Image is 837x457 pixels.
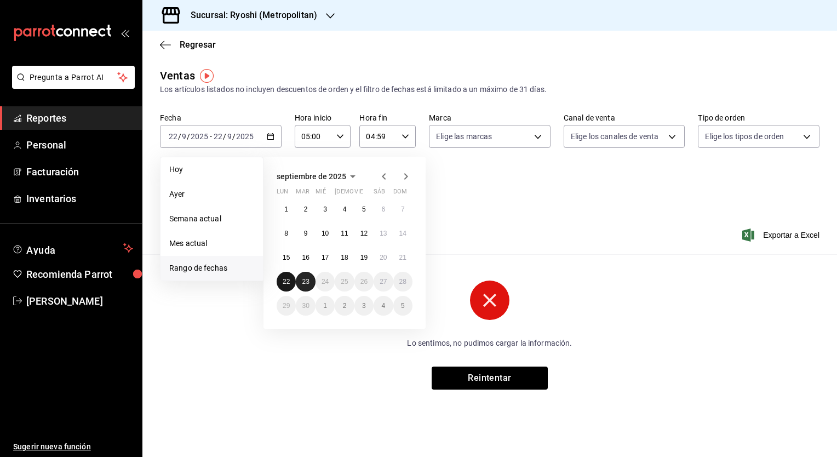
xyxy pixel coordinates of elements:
[374,199,393,219] button: 6 de septiembre de 2025
[284,230,288,237] abbr: 8 de septiembre de 2025
[335,199,354,219] button: 4 de septiembre de 2025
[283,302,290,310] abbr: 29 de septiembre de 2025
[393,188,407,199] abbr: domingo
[200,69,214,83] img: Tooltip marker
[316,248,335,267] button: 17 de septiembre de 2025
[705,131,784,142] span: Elige los tipos de orden
[160,67,195,84] div: Ventas
[121,28,129,37] button: open_drawer_menu
[302,254,309,261] abbr: 16 de septiembre de 2025
[283,278,290,285] abbr: 22 de septiembre de 2025
[277,296,296,316] button: 29 de septiembre de 2025
[339,338,641,349] p: Lo sentimos, no pudimos cargar la información.
[374,248,393,267] button: 20 de septiembre de 2025
[304,230,308,237] abbr: 9 de septiembre de 2025
[277,248,296,267] button: 15 de septiembre de 2025
[432,367,548,390] button: Reintentar
[335,224,354,243] button: 11 de septiembre de 2025
[213,132,223,141] input: --
[323,302,327,310] abbr: 1 de octubre de 2025
[304,205,308,213] abbr: 2 de septiembre de 2025
[322,278,329,285] abbr: 24 de septiembre de 2025
[302,302,309,310] abbr: 30 de septiembre de 2025
[359,114,416,122] label: Hora fin
[380,230,387,237] abbr: 13 de septiembre de 2025
[744,229,819,242] button: Exportar a Excel
[380,278,387,285] abbr: 27 de septiembre de 2025
[181,132,187,141] input: --
[354,296,374,316] button: 3 de octubre de 2025
[362,302,366,310] abbr: 3 de octubre de 2025
[316,199,335,219] button: 3 de septiembre de 2025
[160,39,216,50] button: Regresar
[182,9,317,22] h3: Sucursal: Ryoshi (Metropolitan)
[393,224,412,243] button: 14 de septiembre de 2025
[354,224,374,243] button: 12 de septiembre de 2025
[564,114,685,122] label: Canal de venta
[277,272,296,292] button: 22 de septiembre de 2025
[322,230,329,237] abbr: 10 de septiembre de 2025
[232,132,236,141] span: /
[277,188,288,199] abbr: lunes
[296,188,309,199] abbr: martes
[296,224,315,243] button: 9 de septiembre de 2025
[178,132,181,141] span: /
[169,238,254,249] span: Mes actual
[12,66,135,89] button: Pregunta a Parrot AI
[393,296,412,316] button: 5 de octubre de 2025
[160,114,282,122] label: Fecha
[354,199,374,219] button: 5 de septiembre de 2025
[429,114,551,122] label: Marca
[296,272,315,292] button: 23 de septiembre de 2025
[169,188,254,200] span: Ayer
[26,267,133,282] span: Recomienda Parrot
[316,224,335,243] button: 10 de septiembre de 2025
[210,132,212,141] span: -
[190,132,209,141] input: ----
[277,170,359,183] button: septiembre de 2025
[401,205,405,213] abbr: 7 de septiembre de 2025
[187,132,190,141] span: /
[169,164,254,175] span: Hoy
[168,132,178,141] input: --
[341,230,348,237] abbr: 11 de septiembre de 2025
[360,230,368,237] abbr: 12 de septiembre de 2025
[335,272,354,292] button: 25 de septiembre de 2025
[277,224,296,243] button: 8 de septiembre de 2025
[30,72,118,83] span: Pregunta a Parrot AI
[393,248,412,267] button: 21 de septiembre de 2025
[296,199,315,219] button: 2 de septiembre de 2025
[399,254,406,261] abbr: 21 de septiembre de 2025
[322,254,329,261] abbr: 17 de septiembre de 2025
[362,205,366,213] abbr: 5 de septiembre de 2025
[374,188,385,199] abbr: sábado
[374,296,393,316] button: 4 de octubre de 2025
[354,248,374,267] button: 19 de septiembre de 2025
[26,242,119,255] span: Ayuda
[277,172,346,181] span: septiembre de 2025
[296,248,315,267] button: 16 de septiembre de 2025
[343,205,347,213] abbr: 4 de septiembre de 2025
[335,248,354,267] button: 18 de septiembre de 2025
[236,132,254,141] input: ----
[26,294,133,309] span: [PERSON_NAME]
[354,272,374,292] button: 26 de septiembre de 2025
[436,131,492,142] span: Elige las marcas
[284,205,288,213] abbr: 1 de septiembre de 2025
[380,254,387,261] abbr: 20 de septiembre de 2025
[295,114,351,122] label: Hora inicio
[296,296,315,316] button: 30 de septiembre de 2025
[227,132,232,141] input: --
[360,254,368,261] abbr: 19 de septiembre de 2025
[316,188,326,199] abbr: miércoles
[401,302,405,310] abbr: 5 de octubre de 2025
[360,278,368,285] abbr: 26 de septiembre de 2025
[323,205,327,213] abbr: 3 de septiembre de 2025
[302,278,309,285] abbr: 23 de septiembre de 2025
[13,441,133,453] span: Sugerir nueva función
[374,272,393,292] button: 27 de septiembre de 2025
[277,199,296,219] button: 1 de septiembre de 2025
[26,138,133,152] span: Personal
[381,302,385,310] abbr: 4 de octubre de 2025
